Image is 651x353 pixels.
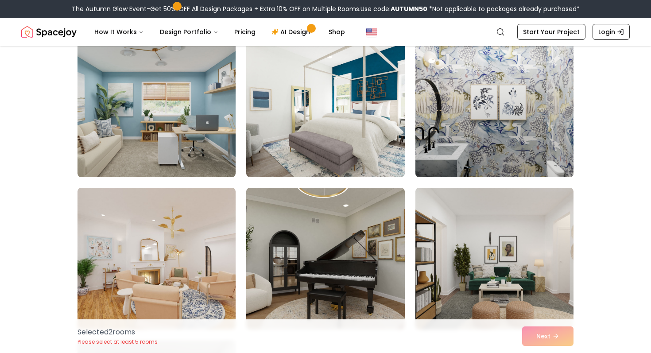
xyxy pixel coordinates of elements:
[21,18,630,46] nav: Global
[77,338,158,345] p: Please select at least 5 rooms
[21,23,77,41] a: Spacejoy
[391,4,427,13] b: AUTUMN50
[517,24,585,40] a: Start Your Project
[72,4,580,13] div: The Autumn Glow Event-Get 50% OFF All Design Packages + Extra 10% OFF on Multiple Rooms.
[153,23,225,41] button: Design Portfolio
[593,24,630,40] a: Login
[227,23,263,41] a: Pricing
[21,23,77,41] img: Spacejoy Logo
[87,23,352,41] nav: Main
[77,188,236,330] img: Room room-97
[411,32,577,181] img: Room room-96
[427,4,580,13] span: *Not applicable to packages already purchased*
[246,35,404,177] img: Room room-95
[415,188,573,330] img: Room room-99
[87,23,151,41] button: How It Works
[77,327,158,337] p: Selected 2 room s
[360,4,427,13] span: Use code:
[322,23,352,41] a: Shop
[366,27,377,37] img: United States
[246,188,404,330] img: Room room-98
[264,23,320,41] a: AI Design
[77,35,236,177] img: Room room-94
